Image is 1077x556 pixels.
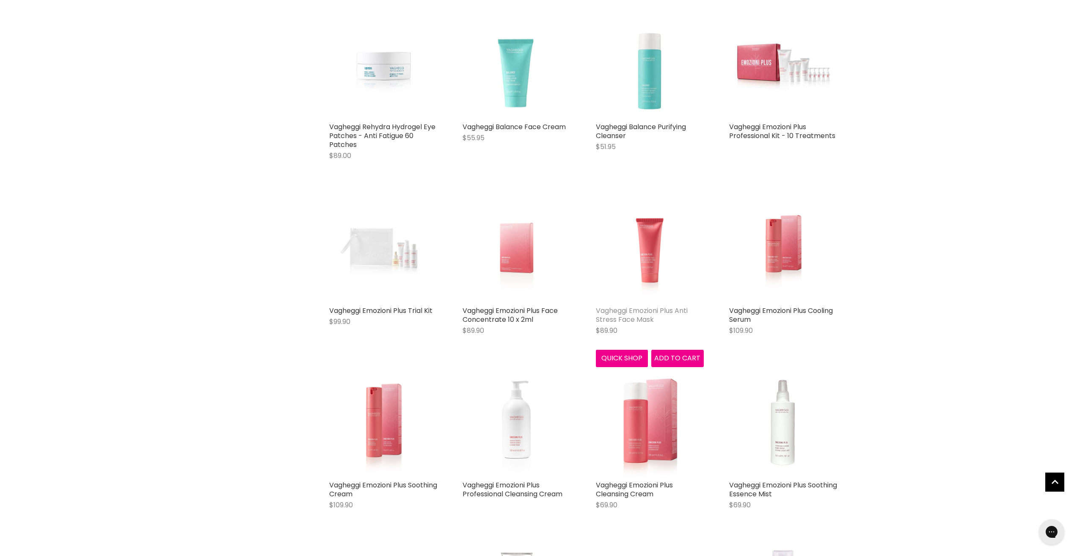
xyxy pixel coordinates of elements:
a: Vagheggi Emozioni Plus Face Concentrate 10 x 2ml [463,306,558,324]
iframe: Gorgias live chat messenger [1035,516,1069,548]
span: $89.00 [329,151,351,160]
a: Vagheggi Emozioni Plus Professional Kit - 10 Treatments [729,10,837,118]
a: Vagheggi Emozioni Plus Professional Kit - 10 Treatments [729,122,835,141]
span: $99.90 [329,317,350,326]
a: Vagheggi Emozioni Plus Anti Stress Face Mask [596,194,704,302]
img: Vagheggi Emozioni Plus Professional Cleansing Cream [480,368,552,476]
a: Vagheggi Emozioni Plus Face Concentrate 10 x 2ml [463,194,570,302]
a: Vagheggi Emozioni Plus Anti Stress Face Mask [596,306,688,324]
span: Add to cart [654,353,700,363]
button: Quick shop [596,350,648,367]
a: Vagheggi Balance Purifying Cleanser [596,122,686,141]
a: Vagheggi Emozioni Plus Soothing Essence Mist [729,480,837,499]
img: Vagheggi Emozioni Plus Cooling Serum [747,194,819,302]
img: Vagheggi Emozioni Plus Trial Kit [329,212,437,284]
img: Vagheggi Emozioni Plus Cleansing Cream [614,368,686,476]
a: Vagheggi Emozioni Plus Trial Kit [329,194,437,302]
img: Vagheggi Emozioni Plus Soothing Essence Mist [729,368,837,476]
img: Vagheggi Balance Purifying Cleanser [596,10,704,118]
a: Vagheggi Emozioni Plus Professional Cleansing Cream [463,368,570,476]
span: $69.90 [596,500,617,510]
a: Vagheggi Balance Face Cream [463,122,566,132]
span: $69.90 [729,500,751,510]
span: $51.95 [596,142,616,152]
span: $89.90 [463,326,484,335]
a: Vagheggi Emozioni Plus Soothing Cream [329,480,437,499]
img: Vagheggi Emozioni Plus Soothing Cream [347,368,419,476]
img: Vagheggi Emozioni Plus Professional Kit - 10 Treatments [729,28,837,100]
a: Vagheggi Emozioni Plus Cleansing Cream [596,480,673,499]
span: $109.90 [329,500,353,510]
span: $109.90 [729,326,753,335]
a: Vagheggi Rehydra Hydrogel Eye Patches - Anti Fatigue 60 Patches [329,122,435,149]
img: Vagheggi Emozioni Plus Face Concentrate 10 x 2ml [480,194,552,302]
a: Vagheggi Emozioni Plus Trial Kit [329,306,432,315]
button: Add to cart [651,350,704,367]
a: Vagheggi Emozioni Plus Cooling Serum [729,194,837,302]
img: Vagheggi Balance Face Cream [463,10,570,118]
span: $55.95 [463,133,485,143]
a: Vagheggi Emozioni Plus Cooling Serum [729,306,833,324]
span: $89.90 [596,326,617,335]
img: Vagheggi Emozioni Plus Anti Stress Face Mask [614,194,686,302]
a: Vagheggi Emozioni Plus Professional Cleansing Cream [463,480,562,499]
a: Vagheggi Emozioni Plus Soothing Cream [329,368,437,476]
img: Vagheggi Rehydra Hydrogel Eye Patches - Anti Fatigue 60 Patches [329,10,437,118]
a: Vagheggi Emozioni Plus Cleansing Cream [596,368,704,476]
